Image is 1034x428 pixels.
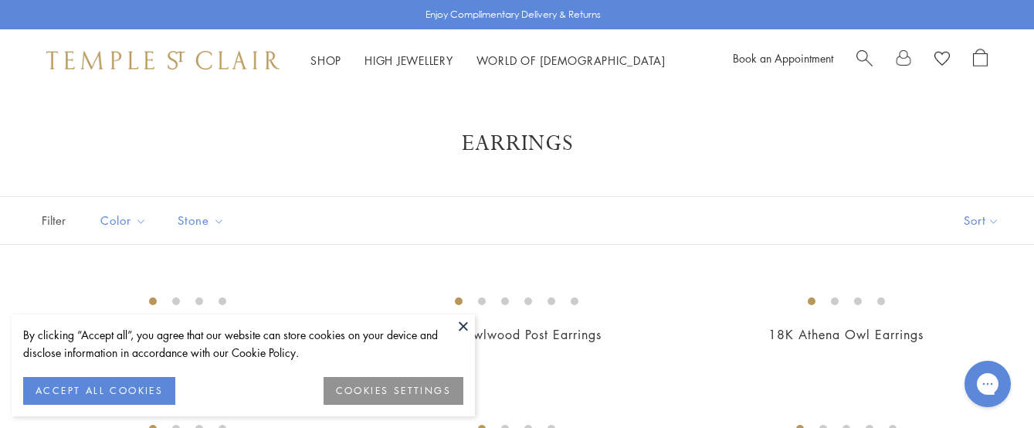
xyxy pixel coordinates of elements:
nav: Main navigation [310,51,666,70]
a: ShopShop [310,53,341,68]
div: By clicking “Accept all”, you agree that our website can store cookies on your device and disclos... [23,326,463,362]
a: 18K Athena Owl Earrings [768,326,924,343]
p: Enjoy Complimentary Delivery & Returns [425,7,601,22]
button: ACCEPT ALL COOKIES [23,377,175,405]
span: Color [93,211,158,230]
h1: Earrings [62,130,972,158]
a: 18K Owlwood Post Earrings [432,326,602,343]
button: Color [89,203,158,238]
button: Show sort by [929,197,1034,244]
iframe: Gorgias live chat messenger [957,355,1019,413]
a: World of [DEMOGRAPHIC_DATA]World of [DEMOGRAPHIC_DATA] [476,53,666,68]
a: Search [856,49,873,72]
button: Stone [166,203,236,238]
img: Temple St. Clair [46,51,280,70]
a: Open Shopping Bag [973,49,988,72]
a: View Wishlist [934,49,950,72]
a: High JewelleryHigh Jewellery [364,53,453,68]
span: Stone [170,211,236,230]
a: Book an Appointment [733,50,833,66]
button: COOKIES SETTINGS [324,377,463,405]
